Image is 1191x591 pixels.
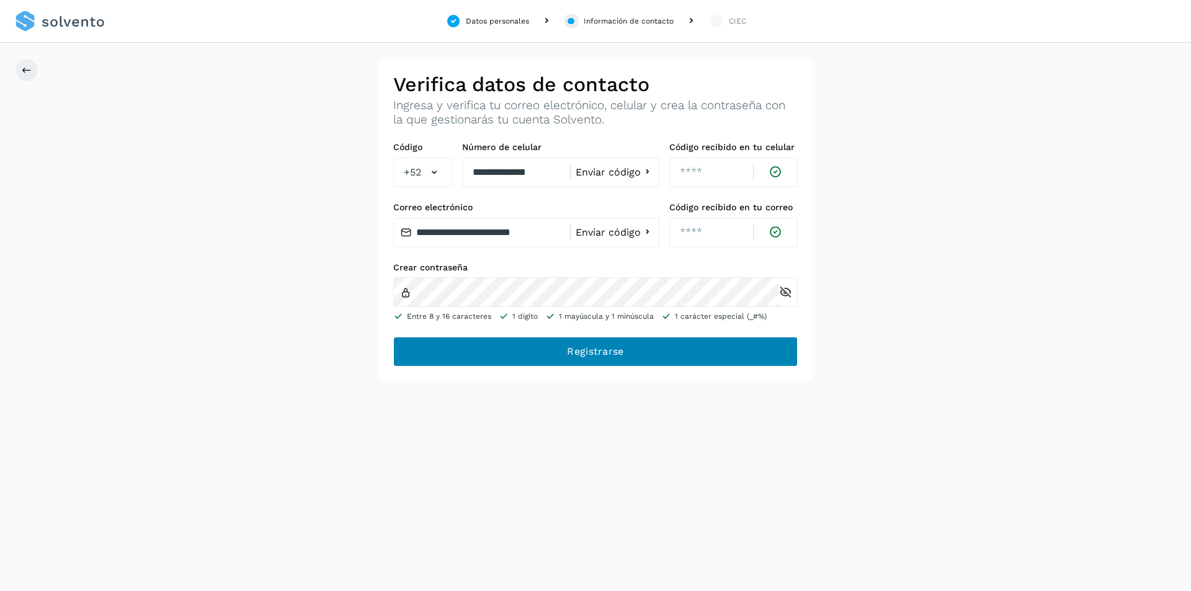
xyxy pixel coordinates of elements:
li: 1 carácter especial (_#%) [661,311,767,322]
span: +52 [404,165,421,180]
h2: Verifica datos de contacto [393,73,798,96]
div: CIEC [729,16,746,27]
label: Código [393,142,452,153]
label: Correo electrónico [393,202,659,213]
label: Número de celular [462,142,659,153]
span: Enviar código [576,228,641,238]
span: Enviar código [576,167,641,177]
label: Código recibido en tu correo [669,202,798,213]
li: Entre 8 y 16 caracteres [393,311,491,322]
div: Datos personales [466,16,529,27]
li: 1 dígito [499,311,538,322]
span: Registrarse [567,345,623,358]
button: Enviar código [576,226,654,239]
button: Registrarse [393,337,798,367]
label: Código recibido en tu celular [669,142,798,153]
p: Ingresa y verifica tu correo electrónico, celular y crea la contraseña con la que gestionarás tu ... [393,99,798,127]
div: Información de contacto [584,16,674,27]
li: 1 mayúscula y 1 minúscula [545,311,654,322]
button: Enviar código [576,166,654,179]
label: Crear contraseña [393,262,798,273]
